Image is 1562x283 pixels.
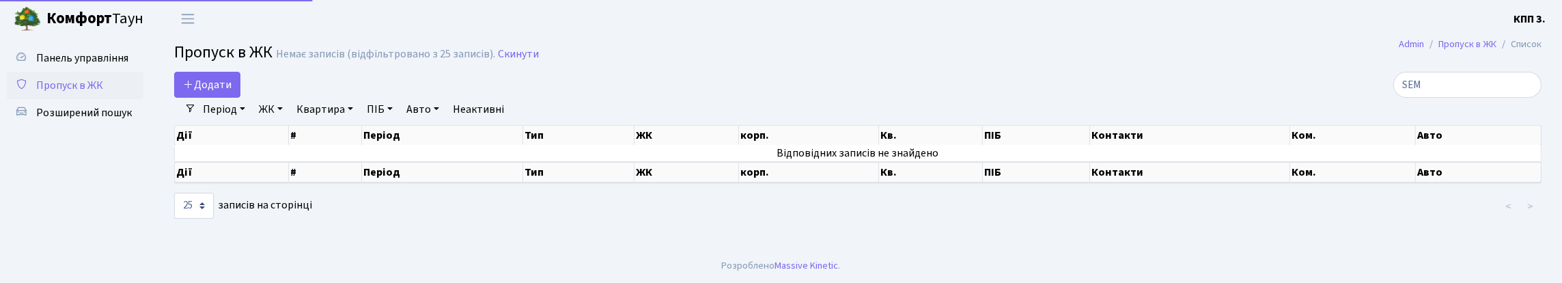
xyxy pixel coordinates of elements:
input: Пошук... [1393,72,1542,98]
a: КПП 3. [1514,11,1546,27]
a: Неактивні [447,98,510,121]
label: записів на сторінці [174,193,312,219]
th: Контакти [1090,126,1290,145]
th: Ком. [1290,162,1416,183]
a: Авто [401,98,445,121]
div: Розроблено . [722,258,841,273]
a: Пропуск в ЖК [1438,37,1496,51]
span: Додати [183,77,232,92]
span: Розширений пошук [36,105,132,120]
td: Відповідних записів не знайдено [175,145,1542,161]
th: ЖК [634,162,740,183]
a: ЖК [253,98,288,121]
a: ПІБ [361,98,398,121]
a: Панель управління [7,44,143,72]
span: Пропуск в ЖК [174,40,273,64]
th: ПІБ [983,162,1090,183]
a: Квартира [291,98,359,121]
th: # [289,162,362,183]
th: # [289,126,362,145]
th: корп. [739,162,879,183]
th: Період [362,162,523,183]
span: Пропуск в ЖК [36,78,103,93]
li: Список [1496,37,1542,52]
a: Період [197,98,251,121]
img: logo.png [14,5,41,33]
a: Додати [174,72,240,98]
th: Ком. [1290,126,1416,145]
div: Немає записів (відфільтровано з 25 записів). [276,48,495,61]
span: Панель управління [36,51,128,66]
th: Дії [175,126,289,145]
span: Таун [46,8,143,31]
th: корп. [739,126,879,145]
a: Massive Kinetic [775,258,839,273]
a: Розширений пошук [7,99,143,126]
nav: breadcrumb [1378,30,1562,59]
a: Скинути [498,48,539,61]
th: Контакти [1090,162,1290,183]
b: КПП 3. [1514,12,1546,27]
button: Переключити навігацію [171,8,205,30]
th: Кв. [879,162,983,183]
th: Авто [1416,162,1542,183]
th: ПІБ [983,126,1090,145]
th: Дії [175,162,289,183]
th: Кв. [879,126,983,145]
th: Авто [1416,126,1542,145]
a: Admin [1399,37,1424,51]
select: записів на сторінці [174,193,214,219]
a: Пропуск в ЖК [7,72,143,99]
th: Тип [523,162,634,183]
th: Період [362,126,523,145]
b: Комфорт [46,8,112,29]
th: Тип [523,126,634,145]
th: ЖК [634,126,740,145]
